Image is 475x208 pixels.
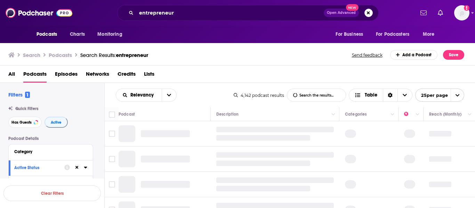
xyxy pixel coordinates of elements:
[404,110,414,118] div: Power Score
[234,93,284,98] div: 4,142 podcast results
[413,110,422,119] button: Column Actions
[92,28,131,41] button: open menu
[416,90,448,101] span: 25 per page
[55,68,78,83] a: Episodes
[80,52,148,58] div: Search Results:
[162,89,176,101] button: open menu
[116,89,177,102] h2: Choose List sort
[429,110,461,118] div: Reach (Monthly)
[324,9,359,17] button: Open AdvancedNew
[423,30,435,39] span: More
[130,93,156,98] span: Relevancy
[6,6,72,19] img: Podchaser - Follow, Share and Rate Podcasts
[350,52,385,58] button: Send feedback
[109,156,115,162] span: Toggle select row
[415,89,464,102] button: open menu
[117,5,379,21] div: Search podcasts, credits, & more...
[116,52,148,58] span: entrepreneur
[109,181,115,188] span: Toggle select row
[49,52,72,58] h3: Podcasts
[3,185,101,201] button: Clear Filters
[116,93,162,98] button: open menu
[365,93,377,98] span: Table
[136,7,324,18] input: Search podcasts, credits, & more...
[37,30,57,39] span: Podcasts
[86,68,109,83] a: Networks
[345,110,367,118] div: Categories
[383,89,397,101] div: Sort Direction
[118,68,136,83] a: Credits
[25,92,30,98] span: 1
[23,68,47,83] a: Podcasts
[80,52,148,58] a: Search Results:entrepreneur
[14,149,83,154] div: Category
[336,30,363,39] span: For Business
[331,28,372,41] button: open menu
[32,28,66,41] button: open menu
[51,120,62,124] span: Active
[329,110,338,119] button: Column Actions
[109,131,115,137] span: Toggle select row
[346,4,359,11] span: New
[119,110,135,118] div: Podcast
[454,5,469,20] span: Logged in as notablypr2
[14,147,87,156] button: Category
[8,91,30,98] h2: Filters
[8,117,42,128] button: Has Guests
[388,110,397,119] button: Column Actions
[327,11,356,15] span: Open Advanced
[390,50,438,60] a: Add a Podcast
[11,120,32,124] span: Has Guests
[70,30,85,39] span: Charts
[8,136,93,141] p: Podcast Details
[14,163,64,172] button: Active Status
[464,5,469,11] svg: Add a profile image
[23,52,40,58] h3: Search
[349,89,412,102] button: Choose View
[45,117,68,128] button: Active
[65,28,89,41] a: Charts
[418,7,429,19] a: Show notifications dropdown
[8,68,15,83] a: All
[144,68,154,83] a: Lists
[418,28,443,41] button: open menu
[443,50,464,60] button: Save
[216,110,239,118] div: Description
[454,5,469,20] button: Show profile menu
[454,5,469,20] img: User Profile
[97,30,122,39] span: Monitoring
[376,30,409,39] span: For Podcasters
[466,110,474,119] button: Column Actions
[371,28,419,41] button: open menu
[435,7,446,19] a: Show notifications dropdown
[15,106,38,111] span: Quick Filters
[14,165,60,170] div: Active Status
